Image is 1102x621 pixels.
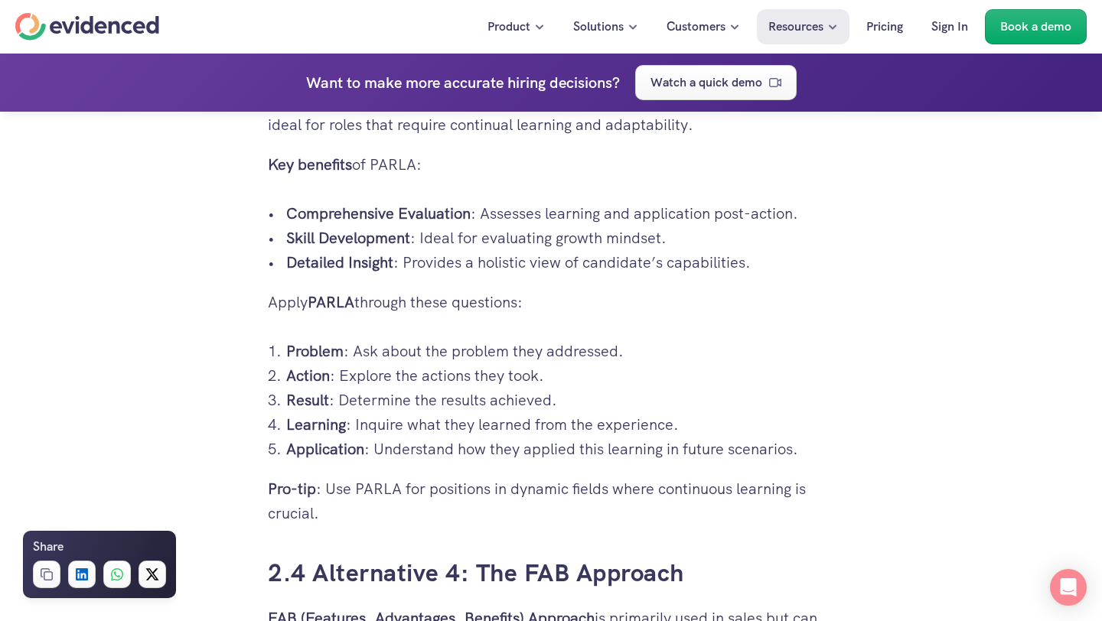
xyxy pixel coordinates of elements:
[268,290,834,314] p: Apply through these questions:
[855,9,915,44] a: Pricing
[286,415,346,434] strong: Learning
[286,390,329,410] strong: Result
[487,17,530,37] p: Product
[768,17,823,37] p: Resources
[286,366,330,385] strong: Action
[286,250,834,275] p: : Provides a holistic view of candidate’s capabilities.
[286,228,410,248] strong: Skill Development
[286,363,834,388] p: : Explore the actions they took.
[1000,17,1071,37] p: Book a demo
[308,292,354,312] strong: PARLA
[268,479,316,499] strong: Pro-tip
[286,341,344,361] strong: Problem
[286,201,834,226] p: : Assesses learning and application post-action.
[286,412,834,437] p: : Inquire what they learned from the experience.
[15,13,159,41] a: Home
[268,476,834,525] p: : Use PARLA for positions in dynamic fields where continuous learning is crucial.
[286,203,471,223] strong: Comprehensive Evaluation
[931,17,968,37] p: Sign In
[286,252,393,272] strong: Detailed Insight
[33,537,64,557] h6: Share
[635,65,797,100] a: Watch a quick demo
[866,17,903,37] p: Pricing
[286,339,834,363] p: : Ask about the problem they addressed.
[920,9,980,44] a: Sign In
[985,9,1087,44] a: Book a demo
[268,557,684,589] a: 2.4 Alternative 4: The FAB Approach
[286,388,834,412] p: : Determine the results achieved.
[286,226,834,250] p: : Ideal for evaluating growth mindset.
[286,439,364,459] strong: Application
[286,437,834,461] p: : Understand how they applied this learning in future scenarios.
[650,73,762,93] p: Watch a quick demo
[268,154,352,174] strong: Key benefits
[573,17,624,37] p: Solutions
[667,17,725,37] p: Customers
[306,70,620,95] h4: Want to make more accurate hiring decisions?
[1050,569,1087,606] div: Open Intercom Messenger
[268,152,834,177] p: of PARLA:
